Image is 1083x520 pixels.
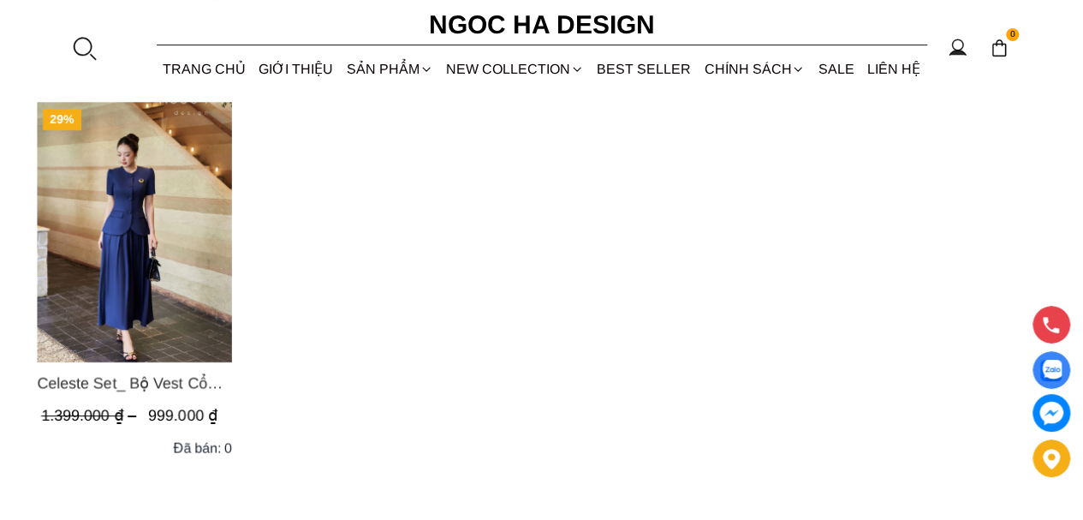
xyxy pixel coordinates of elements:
div: Đã bán: 0 [173,437,232,458]
span: 1.399.000 ₫ [41,407,140,424]
a: Ngoc Ha Design [414,4,670,45]
a: Product image - Celeste Set_ Bộ Vest Cổ Tròn Chân Váy Nhún Xòe Màu Xanh Bò BJ142 [37,102,232,362]
a: TRANG CHỦ [157,46,253,92]
a: messenger [1032,394,1070,432]
span: 0 [1006,28,1020,42]
a: GIỚI THIỆU [253,46,340,92]
a: Display image [1032,351,1070,389]
div: Chính sách [698,46,812,92]
img: Celeste Set_ Bộ Vest Cổ Tròn Chân Váy Nhún Xòe Màu Xanh Bò BJ142 [37,102,232,362]
img: Display image [1040,360,1062,381]
span: Celeste Set_ Bộ Vest Cổ Tròn Chân Váy Nhún Xòe Màu Xanh Bò BJ142 [37,371,232,395]
a: SALE [812,46,860,92]
a: Link to Celeste Set_ Bộ Vest Cổ Tròn Chân Váy Nhún Xòe Màu Xanh Bò BJ142 [37,371,232,395]
a: BEST SELLER [591,46,698,92]
a: NEW COLLECTION [439,46,590,92]
a: LIÊN HỆ [860,46,926,92]
span: 999.000 ₫ [148,407,217,424]
img: img-CART-ICON-ksit0nf1 [990,39,1009,57]
div: SẢN PHẨM [340,46,439,92]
